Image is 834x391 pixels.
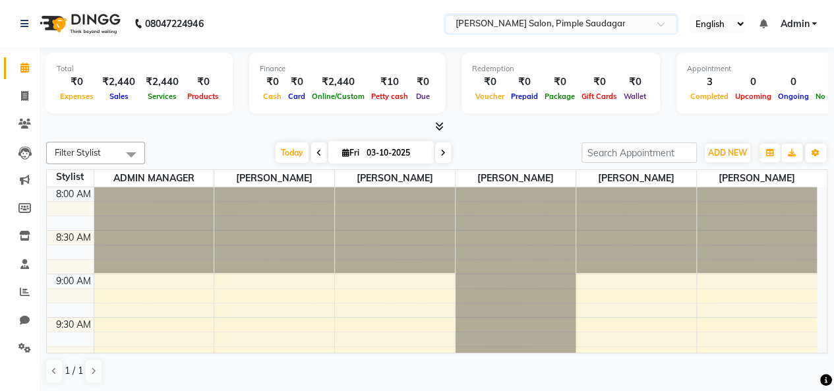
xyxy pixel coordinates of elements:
[411,75,434,90] div: ₹0
[276,142,309,163] span: Today
[53,187,94,201] div: 8:00 AM
[57,63,222,75] div: Total
[57,75,97,90] div: ₹0
[335,170,455,187] span: [PERSON_NAME]
[65,364,83,378] span: 1 / 1
[508,75,541,90] div: ₹0
[581,142,697,163] input: Search Appointment
[413,92,433,101] span: Due
[708,148,747,158] span: ADD NEW
[53,318,94,332] div: 9:30 AM
[775,92,812,101] span: Ongoing
[97,75,140,90] div: ₹2,440
[106,92,132,101] span: Sales
[780,17,809,31] span: Admin
[260,63,434,75] div: Finance
[578,75,620,90] div: ₹0
[94,170,214,187] span: ADMIN MANAGER
[57,92,97,101] span: Expenses
[697,170,817,187] span: [PERSON_NAME]
[472,92,508,101] span: Voucher
[620,92,649,101] span: Wallet
[214,170,334,187] span: [PERSON_NAME]
[309,92,368,101] span: Online/Custom
[184,92,222,101] span: Products
[145,5,203,42] b: 08047224946
[140,75,184,90] div: ₹2,440
[285,92,309,101] span: Card
[53,231,94,245] div: 8:30 AM
[732,75,775,90] div: 0
[508,92,541,101] span: Prepaid
[541,75,578,90] div: ₹0
[687,75,732,90] div: 3
[285,75,309,90] div: ₹0
[732,92,775,101] span: Upcoming
[576,170,696,187] span: [PERSON_NAME]
[260,75,285,90] div: ₹0
[260,92,285,101] span: Cash
[53,274,94,288] div: 9:00 AM
[339,148,363,158] span: Fri
[775,75,812,90] div: 0
[456,170,576,187] span: [PERSON_NAME]
[705,144,750,162] button: ADD NEW
[363,143,429,163] input: 2025-10-03
[620,75,649,90] div: ₹0
[578,92,620,101] span: Gift Cards
[47,170,94,184] div: Stylist
[144,92,180,101] span: Services
[541,92,578,101] span: Package
[184,75,222,90] div: ₹0
[368,75,411,90] div: ₹10
[55,147,101,158] span: Filter Stylist
[309,75,368,90] div: ₹2,440
[472,75,508,90] div: ₹0
[34,5,124,42] img: logo
[687,92,732,101] span: Completed
[472,63,649,75] div: Redemption
[368,92,411,101] span: Petty cash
